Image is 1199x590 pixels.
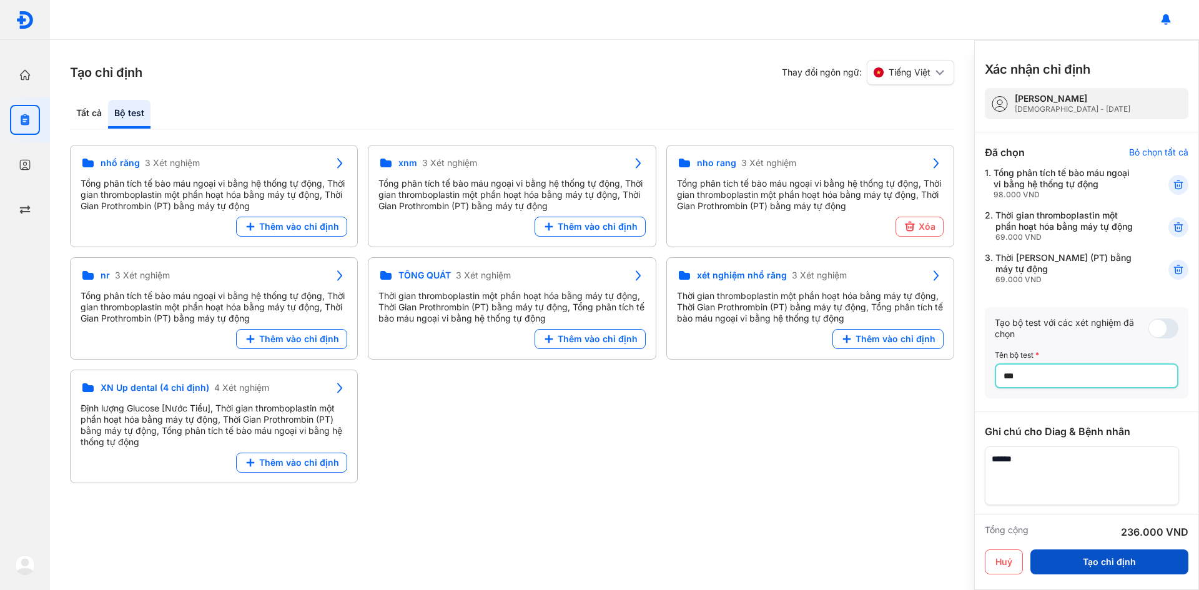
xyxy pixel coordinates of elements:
[995,252,1138,285] div: Thời [PERSON_NAME] (PT) bằng máy tự động
[398,270,451,281] span: TỔNG QUÁT
[101,157,140,169] span: nhổ răng
[1015,93,1130,104] div: [PERSON_NAME]
[81,178,347,212] div: Tổng phân tích tế bào máu ngoại vi bằng hệ thống tự động, Thời gian thromboplastin một phần hoạt ...
[101,270,110,281] span: nr
[236,217,347,237] button: Thêm vào chỉ định
[236,329,347,349] button: Thêm vào chỉ định
[985,424,1188,439] div: Ghi chú cho Diag & Bệnh nhân
[782,60,954,85] div: Thay đổi ngôn ngữ:
[70,100,108,129] div: Tất cả
[792,270,847,281] span: 3 Xét nghiệm
[856,333,935,345] span: Thêm vào chỉ định
[995,275,1138,285] div: 69.000 VND
[985,145,1025,160] div: Đã chọn
[919,221,935,232] span: Xóa
[994,167,1138,200] div: Tổng phân tích tế bào máu ngoại vi bằng hệ thống tự động
[995,210,1138,242] div: Thời gian thromboplastin một phần hoạt hóa bằng máy tự động
[896,217,944,237] button: Xóa
[378,178,645,212] div: Tổng phân tích tế bào máu ngoại vi bằng hệ thống tự động, Thời gian thromboplastin một phần hoạt ...
[145,157,200,169] span: 3 Xét nghiệm
[985,524,1029,539] div: Tổng cộng
[1030,549,1188,574] button: Tạo chỉ định
[535,329,646,349] button: Thêm vào chỉ định
[15,555,35,575] img: logo
[832,329,944,349] button: Thêm vào chỉ định
[259,457,339,468] span: Thêm vào chỉ định
[558,221,638,232] span: Thêm vào chỉ định
[985,210,1138,242] div: 2.
[985,167,1138,200] div: 1.
[398,157,417,169] span: xnm
[677,290,944,324] div: Thời gian thromboplastin một phần hoạt hóa bằng máy tự động, Thời Gian Prothrombin (PT) bằng máy ...
[697,270,787,281] span: xét nghiệm nhổ răng
[1129,147,1188,158] div: Bỏ chọn tất cả
[108,100,150,129] div: Bộ test
[985,61,1090,78] h3: Xác nhận chỉ định
[259,221,339,232] span: Thêm vào chỉ định
[995,317,1148,340] div: Tạo bộ test với các xét nghiệm đã chọn
[994,190,1138,200] div: 98.000 VND
[558,333,638,345] span: Thêm vào chỉ định
[16,11,34,29] img: logo
[1121,524,1188,539] div: 236.000 VND
[535,217,646,237] button: Thêm vào chỉ định
[236,453,347,473] button: Thêm vào chỉ định
[995,350,1178,361] div: Tên bộ test
[422,157,477,169] span: 3 Xét nghiệm
[985,252,1138,285] div: 3.
[985,549,1023,574] button: Huỷ
[889,67,930,78] span: Tiếng Việt
[101,382,209,393] span: XN Up dental (4 chỉ định)
[115,270,170,281] span: 3 Xét nghiệm
[995,232,1138,242] div: 69.000 VND
[1015,104,1130,114] div: [DEMOGRAPHIC_DATA] - [DATE]
[259,333,339,345] span: Thêm vào chỉ định
[456,270,511,281] span: 3 Xét nghiệm
[677,178,944,212] div: Tổng phân tích tế bào máu ngoại vi bằng hệ thống tự động, Thời gian thromboplastin một phần hoạt ...
[214,382,269,393] span: 4 Xét nghiệm
[70,64,142,81] h3: Tạo chỉ định
[741,157,796,169] span: 3 Xét nghiệm
[81,290,347,324] div: Tổng phân tích tế bào máu ngoại vi bằng hệ thống tự động, Thời gian thromboplastin một phần hoạt ...
[378,290,645,324] div: Thời gian thromboplastin một phần hoạt hóa bằng máy tự động, Thời Gian Prothrombin (PT) bằng máy ...
[697,157,736,169] span: nho rang
[81,403,347,448] div: Định lượng Glucose [Nước Tiểu], Thời gian thromboplastin một phần hoạt hóa bằng máy tự động, Thời...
